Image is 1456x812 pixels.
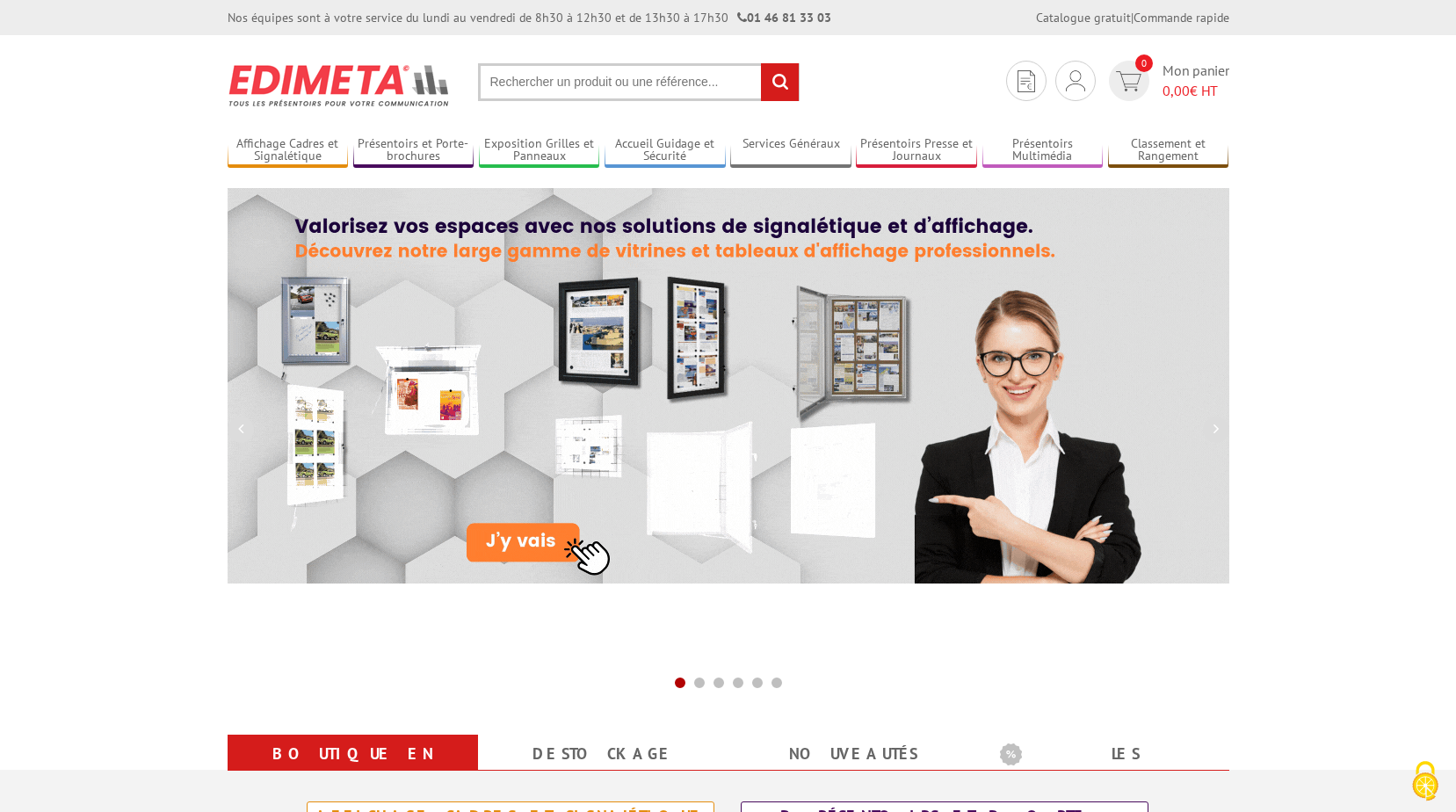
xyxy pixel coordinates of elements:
img: devis rapide [1018,70,1035,92]
a: Catalogue gratuit [1036,10,1131,25]
strong: 01 46 81 33 03 [737,10,831,25]
img: devis rapide [1116,71,1141,91]
button: Cookies (fenêtre modale) [1394,752,1456,812]
a: Les promotions [1000,738,1208,801]
a: Commande rapide [1134,10,1229,25]
input: rechercher [761,63,799,101]
a: Exposition Grilles et Panneaux [479,136,600,165]
input: Rechercher un produit ou une référence... [478,63,800,101]
a: Boutique en ligne [249,738,457,801]
div: Nos équipes sont à votre service du lundi au vendredi de 8h30 à 12h30 et de 13h30 à 17h30 [228,9,831,26]
a: devis rapide 0 Mon panier 0,00€ HT [1105,61,1229,101]
div: | [1036,9,1229,26]
a: Affichage Cadres et Signalétique [228,136,349,165]
a: Services Généraux [730,136,851,165]
a: Accueil Guidage et Sécurité [605,136,726,165]
a: Présentoirs et Porte-brochures [353,136,474,165]
a: nouveautés [750,738,958,770]
img: Cookies (fenêtre modale) [1403,759,1447,803]
img: devis rapide [1066,70,1085,91]
span: € HT [1163,81,1229,101]
a: Présentoirs Multimédia [982,136,1104,165]
span: 0,00 [1163,82,1190,99]
a: Destockage [499,738,707,770]
span: Mon panier [1163,61,1229,101]
a: Classement et Rangement [1108,136,1229,165]
img: Présentoir, panneau, stand - Edimeta - PLV, affichage, mobilier bureau, entreprise [228,53,452,118]
span: 0 [1135,54,1153,72]
a: Présentoirs Presse et Journaux [856,136,977,165]
b: Les promotions [1000,738,1220,773]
